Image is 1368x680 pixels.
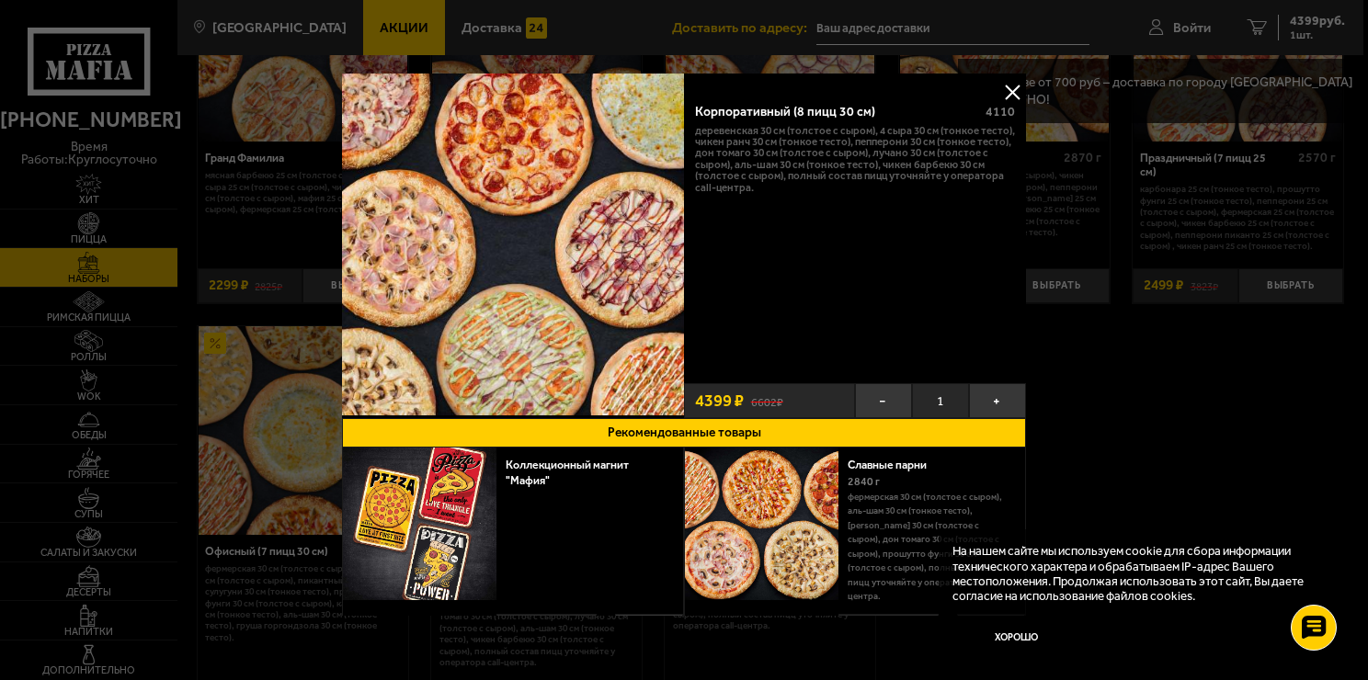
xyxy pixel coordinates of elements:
button: + [969,383,1026,418]
button: − [855,383,912,418]
strong: 2849 ₽ [852,615,912,652]
img: Корпоративный (8 пицц 30 см) [342,74,684,415]
p: На нашем сайте мы используем cookie для сбора информации технического характера и обрабатываем IP... [952,543,1323,602]
strong: 29 ₽ [510,615,550,652]
a: Корпоративный (8 пицц 30 см) [342,74,684,418]
span: 2840 г [848,475,880,488]
span: 4399 ₽ [695,392,744,410]
a: Славные парни [848,458,941,471]
button: Рекомендованные товары [342,418,1026,448]
s: 6602 ₽ [751,393,783,408]
p: Деревенская 30 см (толстое с сыром), 4 сыра 30 см (тонкое тесто), Чикен Ранч 30 см (тонкое тесто)... [695,125,1016,193]
p: Фермерская 30 см (толстое с сыром), Аль-Шам 30 см (тонкое тесто), [PERSON_NAME] 30 см (толстое с ... [848,491,1012,605]
a: Коллекционный магнит "Мафия" [506,458,629,487]
button: Хорошо [952,617,1081,660]
span: 4110 [986,104,1015,119]
span: 1 [912,383,969,418]
button: Выбрать [615,614,683,652]
div: Корпоративный (8 пицц 30 см) [695,105,973,120]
